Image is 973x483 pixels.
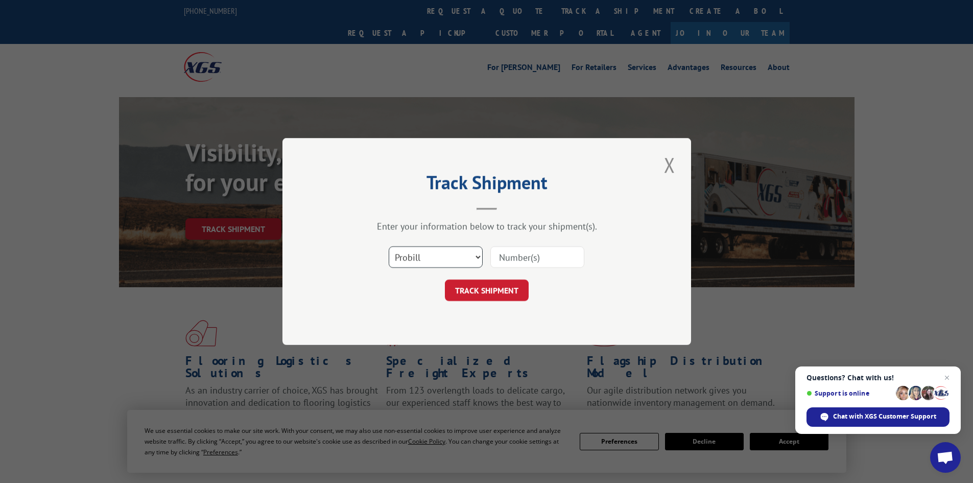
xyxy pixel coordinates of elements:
[334,220,640,232] div: Enter your information below to track your shipment(s).
[806,407,950,427] span: Chat with XGS Customer Support
[334,175,640,195] h2: Track Shipment
[806,374,950,382] span: Questions? Chat with us!
[490,246,584,268] input: Number(s)
[445,280,529,301] button: TRACK SHIPMENT
[833,412,936,421] span: Chat with XGS Customer Support
[930,442,961,473] a: Open chat
[661,151,678,179] button: Close modal
[806,389,892,397] span: Support is online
